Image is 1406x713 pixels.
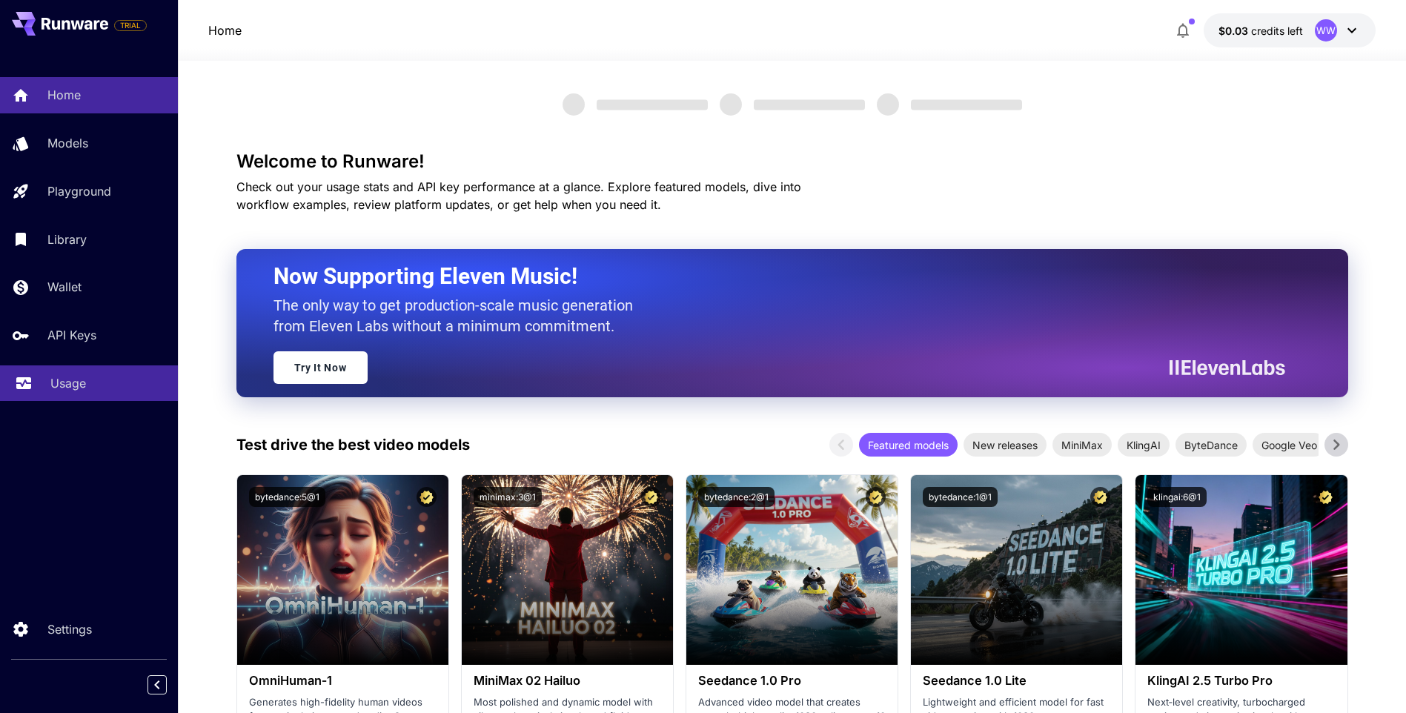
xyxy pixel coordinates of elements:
p: Home [47,86,81,104]
div: ByteDance [1175,433,1247,457]
p: Library [47,231,87,248]
h3: Welcome to Runware! [236,151,1348,172]
button: Certified Model – Vetted for best performance and includes a commercial license. [1090,487,1110,507]
p: Usage [50,374,86,392]
span: Check out your usage stats and API key performance at a glance. Explore featured models, dive int... [236,179,801,212]
div: MiniMax [1052,433,1112,457]
h3: MiniMax 02 Hailuo [474,674,661,688]
span: Google Veo [1253,437,1326,453]
a: Home [208,21,242,39]
button: Certified Model – Vetted for best performance and includes a commercial license. [1316,487,1336,507]
button: bytedance:2@1 [698,487,775,507]
nav: breadcrumb [208,21,242,39]
button: bytedance:1@1 [923,487,998,507]
button: Certified Model – Vetted for best performance and includes a commercial license. [641,487,661,507]
button: klingai:6@1 [1147,487,1207,507]
p: Test drive the best video models [236,434,470,456]
span: MiniMax [1052,437,1112,453]
h2: Now Supporting Eleven Music! [273,262,1274,291]
button: bytedance:5@1 [249,487,325,507]
h3: Seedance 1.0 Lite [923,674,1110,688]
button: $0.02844WW [1204,13,1376,47]
span: New releases [964,437,1047,453]
span: ByteDance [1175,437,1247,453]
div: KlingAI [1118,433,1170,457]
div: WW [1315,19,1337,42]
p: API Keys [47,326,96,344]
p: Playground [47,182,111,200]
span: Featured models [859,437,958,453]
img: alt [237,475,448,665]
p: Models [47,134,88,152]
button: Certified Model – Vetted for best performance and includes a commercial license. [417,487,437,507]
button: Collapse sidebar [147,675,167,694]
p: The only way to get production-scale music generation from Eleven Labs without a minimum commitment. [273,295,644,336]
img: alt [686,475,898,665]
span: Add your payment card to enable full platform functionality. [114,16,147,34]
div: $0.02844 [1218,23,1303,39]
div: Featured models [859,433,958,457]
p: Wallet [47,278,82,296]
img: alt [911,475,1122,665]
a: Try It Now [273,351,368,384]
img: alt [462,475,673,665]
div: Google Veo [1253,433,1326,457]
div: Collapse sidebar [159,671,178,698]
div: New releases [964,433,1047,457]
span: $0.03 [1218,24,1251,37]
span: credits left [1251,24,1303,37]
button: Certified Model – Vetted for best performance and includes a commercial license. [866,487,886,507]
h3: OmniHuman‑1 [249,674,437,688]
span: KlingAI [1118,437,1170,453]
img: alt [1135,475,1347,665]
h3: KlingAI 2.5 Turbo Pro [1147,674,1335,688]
span: TRIAL [115,20,146,31]
p: Settings [47,620,92,638]
button: minimax:3@1 [474,487,542,507]
h3: Seedance 1.0 Pro [698,674,886,688]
